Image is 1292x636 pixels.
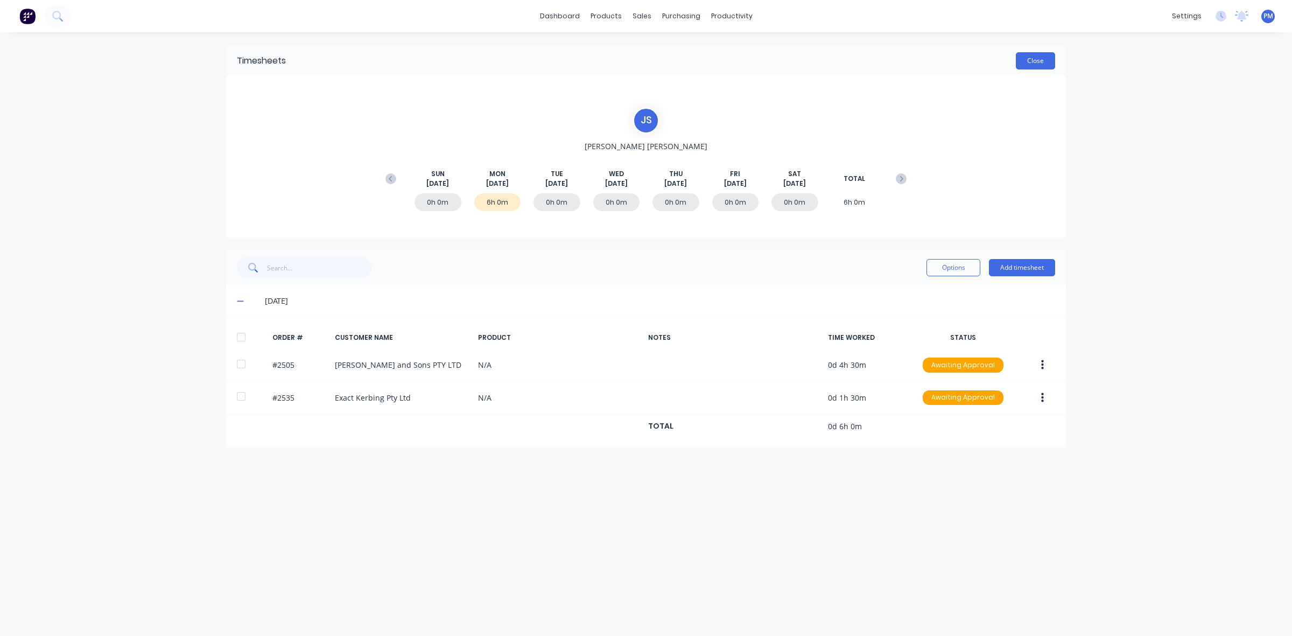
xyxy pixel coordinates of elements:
button: Options [926,259,980,276]
a: dashboard [535,8,585,24]
span: [DATE] [664,179,687,188]
div: 0h 0m [771,193,818,211]
span: WED [609,169,624,179]
div: products [585,8,627,24]
div: Awaiting Approval [923,390,1003,406]
span: [DATE] [605,179,628,188]
div: 0h 0m [533,193,580,211]
span: MON [489,169,505,179]
span: [DATE] [426,179,449,188]
span: SAT [788,169,801,179]
div: purchasing [657,8,706,24]
div: NOTES [648,333,819,343]
div: 0h 0m [652,193,699,211]
span: TUE [551,169,563,179]
div: TIME WORKED [828,333,909,343]
div: ORDER # [272,333,326,343]
span: THU [669,169,683,179]
div: 0h 0m [415,193,461,211]
div: 0h 0m [593,193,640,211]
span: [DATE] [783,179,806,188]
div: sales [627,8,657,24]
div: PRODUCT [478,333,640,343]
span: FRI [730,169,740,179]
img: Factory [19,8,36,24]
div: J S [633,107,659,134]
div: 0h 0m [712,193,759,211]
div: [DATE] [265,295,1055,307]
input: Search... [267,257,372,278]
button: Awaiting Approval [922,390,1004,406]
div: Timesheets [237,54,286,67]
span: PM [1263,11,1273,21]
button: Add timesheet [989,259,1055,276]
div: CUSTOMER NAME [335,333,469,343]
span: [PERSON_NAME] [PERSON_NAME] [585,141,707,152]
div: productivity [706,8,758,24]
span: SUN [431,169,445,179]
span: TOTAL [844,174,865,184]
button: Close [1016,52,1055,69]
div: settings [1167,8,1207,24]
span: [DATE] [486,179,509,188]
span: [DATE] [724,179,747,188]
div: 6h 0m [474,193,521,211]
div: 6h 0m [831,193,878,211]
button: Awaiting Approval [922,357,1004,373]
span: [DATE] [545,179,568,188]
div: Awaiting Approval [923,358,1003,373]
div: STATUS [917,333,1009,343]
